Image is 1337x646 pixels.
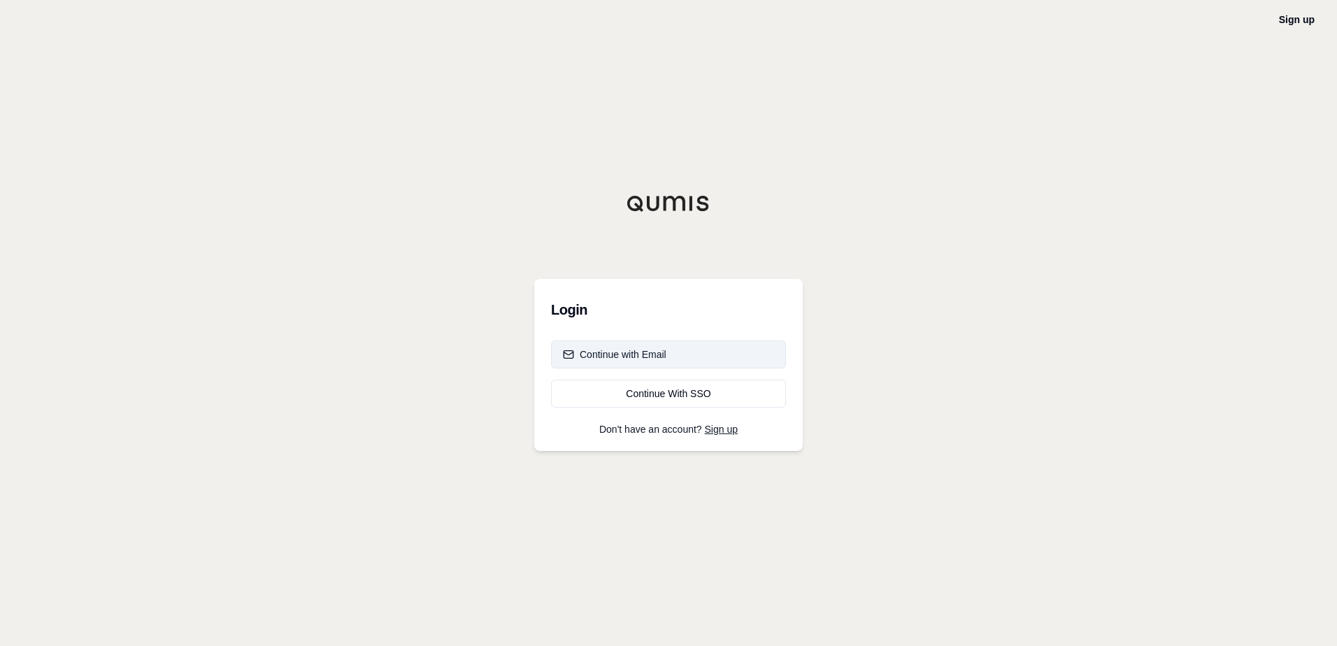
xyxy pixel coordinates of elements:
[551,296,786,324] h3: Login
[551,424,786,434] p: Don't have an account?
[563,387,774,401] div: Continue With SSO
[551,380,786,408] a: Continue With SSO
[1279,14,1315,25] a: Sign up
[563,347,666,361] div: Continue with Email
[551,340,786,368] button: Continue with Email
[627,195,710,212] img: Qumis
[705,424,738,435] a: Sign up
